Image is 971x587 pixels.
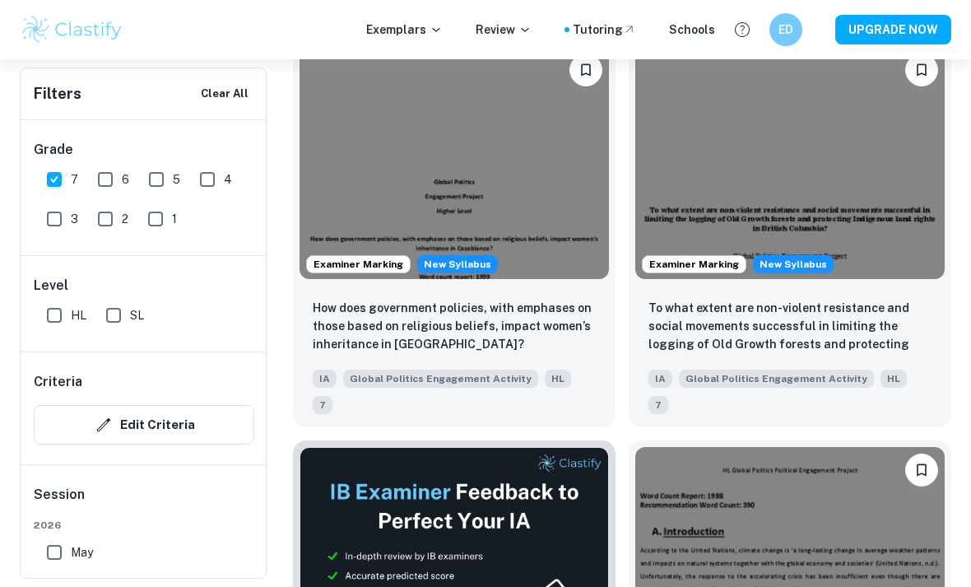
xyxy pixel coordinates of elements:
[648,396,668,414] span: 7
[417,255,498,273] span: New Syllabus
[313,299,596,353] p: How does government policies, with emphases on those based on religious beliefs, impact women’s i...
[545,370,571,388] span: HL
[20,13,124,46] img: Clastify logo
[293,40,616,427] a: Examiner MarkingStarting from the May 2026 session, the Global Politics Engagement Activity requi...
[34,276,254,296] h6: Level
[197,82,253,106] button: Clear All
[635,47,945,279] img: Global Politics Engagement Activity IA example thumbnail: To what extent are non-violent resistanc
[71,306,86,324] span: HL
[769,13,802,46] button: ED
[753,255,834,273] div: Starting from the May 2026 session, the Global Politics Engagement Activity requirements have cha...
[343,370,538,388] span: Global Politics Engagement Activity
[34,518,254,533] span: 2026
[172,210,177,228] span: 1
[669,21,715,39] a: Schools
[122,210,128,228] span: 2
[313,370,337,388] span: IA
[122,170,129,189] span: 6
[880,370,907,388] span: HL
[643,257,746,272] span: Examiner Marking
[34,485,254,518] h6: Session
[679,370,874,388] span: Global Politics Engagement Activity
[71,543,93,561] span: May
[777,21,796,39] h6: ED
[307,257,410,272] span: Examiner Marking
[905,54,938,86] button: Bookmark
[71,170,78,189] span: 7
[34,82,81,105] h6: Filters
[224,170,232,189] span: 4
[905,454,938,487] button: Bookmark
[753,255,834,273] span: New Syllabus
[573,21,636,39] a: Tutoring
[835,15,951,44] button: UPGRADE NOW
[629,40,951,427] a: Examiner MarkingStarting from the May 2026 session, the Global Politics Engagement Activity requi...
[34,140,254,160] h6: Grade
[728,16,756,44] button: Help and Feedback
[173,170,180,189] span: 5
[366,21,443,39] p: Exemplars
[313,396,332,414] span: 7
[34,372,82,392] h6: Criteria
[300,47,609,279] img: Global Politics Engagement Activity IA example thumbnail: How does government policies, with empha
[71,210,78,228] span: 3
[417,255,498,273] div: Starting from the May 2026 session, the Global Politics Engagement Activity requirements have cha...
[130,306,144,324] span: SL
[648,370,672,388] span: IA
[648,299,932,355] p: To what extent are non-violent resistance and social movements successful in limiting the logging...
[569,54,602,86] button: Bookmark
[34,405,254,445] button: Edit Criteria
[476,21,532,39] p: Review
